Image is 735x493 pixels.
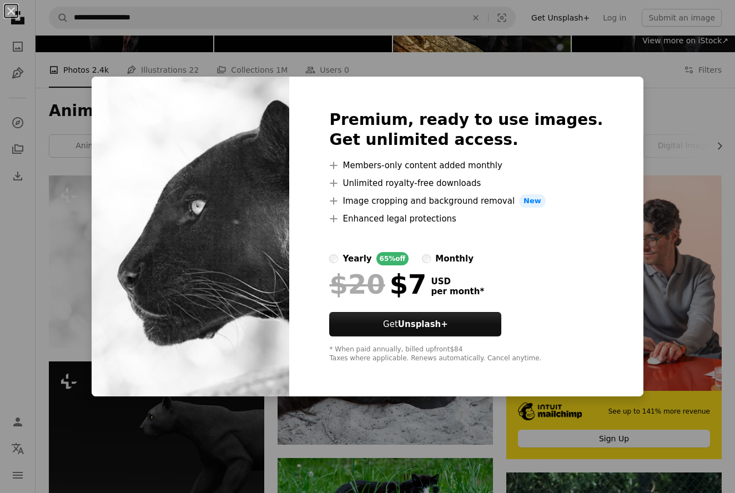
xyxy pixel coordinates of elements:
li: Unlimited royalty-free downloads [329,177,603,190]
li: Members-only content added monthly [329,159,603,172]
div: monthly [435,252,474,265]
input: yearly65%off [329,254,338,263]
li: Enhanced legal protections [329,212,603,225]
span: USD [431,276,484,286]
span: New [519,194,546,208]
img: premium_photo-1719842310360-c766d2bcfbf2 [92,77,289,396]
button: GetUnsplash+ [329,312,501,336]
div: 65% off [376,252,409,265]
span: $20 [329,270,385,299]
strong: Unsplash+ [398,319,448,329]
h2: Premium, ready to use images. Get unlimited access. [329,110,603,150]
div: $7 [329,270,426,299]
li: Image cropping and background removal [329,194,603,208]
div: * When paid annually, billed upfront $84 Taxes where applicable. Renews automatically. Cancel any... [329,345,603,363]
div: yearly [343,252,371,265]
span: per month * [431,286,484,296]
input: monthly [422,254,431,263]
